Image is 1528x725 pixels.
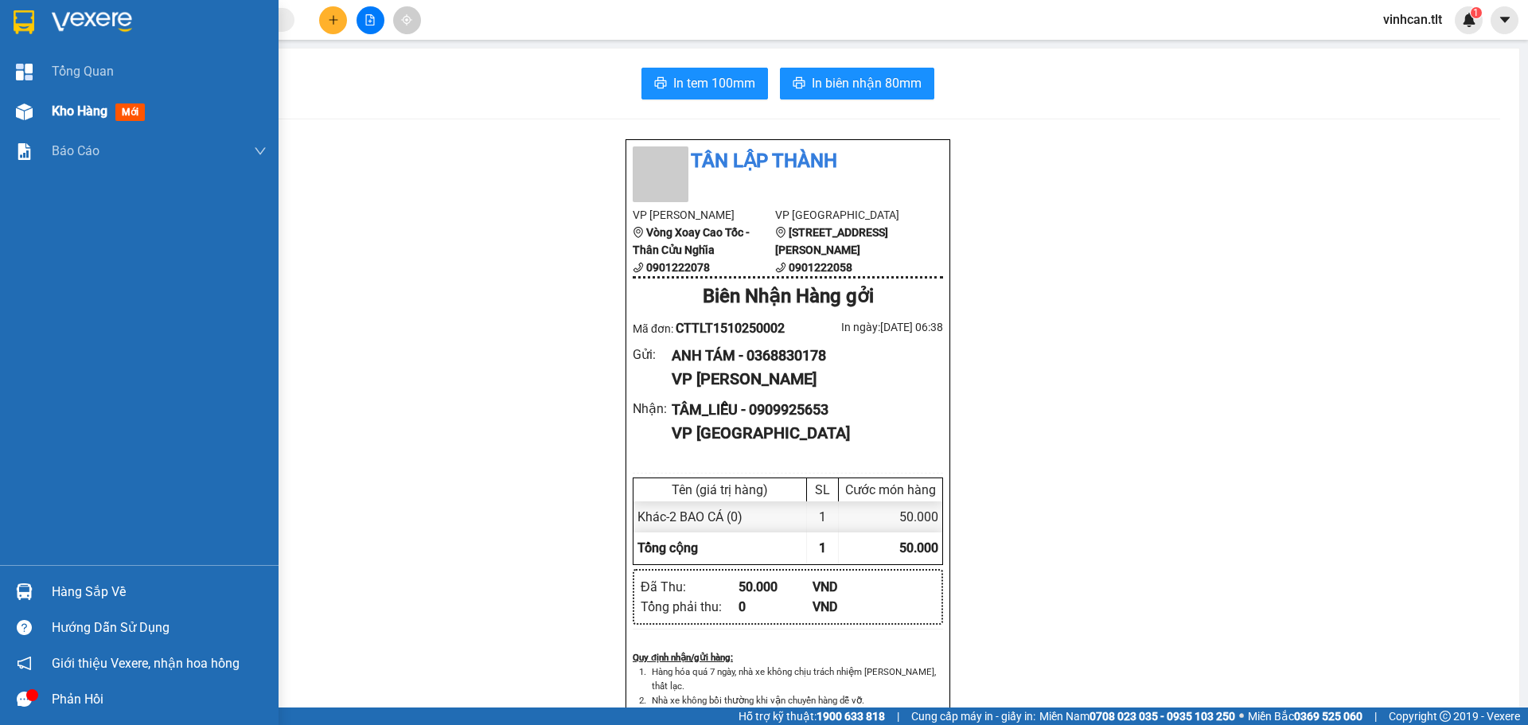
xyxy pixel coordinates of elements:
div: Hàng sắp về [52,580,267,604]
span: Miền Nam [1039,707,1235,725]
span: vinhcan.tlt [1370,10,1455,29]
div: Mã đơn: [633,318,788,338]
div: SL [811,482,834,497]
li: Tân Lập Thành [633,146,943,177]
div: 1 [807,501,839,532]
button: printerIn tem 100mm [641,68,768,99]
span: Giới thiệu Vexere, nhận hoa hồng [52,653,240,673]
span: aim [401,14,412,25]
div: Tên (giá trị hàng) [637,482,802,497]
span: Khác - 2 BAO CÁ (0) [637,509,743,524]
span: mới [115,103,145,121]
div: [PERSON_NAME] [9,114,354,156]
span: plus [328,14,339,25]
img: logo-vxr [14,10,34,34]
span: Báo cáo [52,141,99,161]
button: printerIn biên nhận 80mm [780,68,934,99]
div: VP [GEOGRAPHIC_DATA] [672,421,930,446]
div: In ngày: [DATE] 06:38 [788,318,943,336]
div: Hướng dẫn sử dụng [52,616,267,640]
sup: 1 [1471,7,1482,18]
li: Hàng hóa quá 7 ngày, nhà xe không chịu trách nhiệm [PERSON_NAME], thất lạc. [649,665,943,693]
img: solution-icon [16,143,33,160]
div: Nhận : [633,399,672,419]
span: 50.000 [899,540,938,555]
b: 0901222078 [646,261,710,274]
button: plus [319,6,347,34]
span: CTTLT1510250002 [676,321,785,336]
span: printer [654,76,667,92]
span: environment [633,227,644,238]
span: printer [793,76,805,92]
div: Đã Thu : [641,577,739,597]
div: Cước món hàng [843,482,938,497]
span: ⚪️ [1239,713,1244,719]
strong: 0369 525 060 [1294,710,1362,723]
li: VP [PERSON_NAME] [633,206,775,224]
span: | [897,707,899,725]
span: message [17,692,32,707]
div: Biên Nhận Hàng gởi [633,282,943,312]
strong: 0708 023 035 - 0935 103 250 [1089,710,1235,723]
img: warehouse-icon [16,103,33,120]
button: file-add [357,6,384,34]
span: In tem 100mm [673,73,755,93]
div: ANH TÁM - 0368830178 [672,345,930,367]
div: VND [813,577,887,597]
div: Gửi : [633,345,672,364]
img: dashboard-icon [16,64,33,80]
span: Tổng Quan [52,61,114,81]
div: VND [813,597,887,617]
span: copyright [1440,711,1451,722]
span: Kho hàng [52,103,107,119]
span: question-circle [17,620,32,635]
span: | [1374,707,1377,725]
strong: 1900 633 818 [817,710,885,723]
span: down [254,145,267,158]
span: notification [17,656,32,671]
b: [STREET_ADDRESS][PERSON_NAME] [775,226,888,256]
div: 0 [739,597,813,617]
span: caret-down [1498,13,1512,27]
li: VP [GEOGRAPHIC_DATA] [775,206,918,224]
text: CTTLT1510250002 [74,76,290,103]
span: 1 [1473,7,1479,18]
div: Quy định nhận/gửi hàng : [633,650,943,665]
img: icon-new-feature [1462,13,1476,27]
div: VP [PERSON_NAME] [672,367,930,392]
div: Phản hồi [52,688,267,711]
button: aim [393,6,421,34]
div: 50.000 [739,577,813,597]
span: environment [775,227,786,238]
span: Cung cấp máy in - giấy in: [911,707,1035,725]
div: 50.000 [839,501,942,532]
span: phone [633,262,644,273]
span: phone [775,262,786,273]
li: Nhà xe không bồi thường khi vận chuyển hàng dễ vỡ. [649,693,943,707]
div: TÂM_LIỄU - 0909925653 [672,399,930,421]
span: file-add [364,14,376,25]
span: Miền Bắc [1248,707,1362,725]
img: warehouse-icon [16,583,33,600]
span: 1 [819,540,826,555]
b: Vòng Xoay Cao Tốc - Thân Cửu Nghĩa [633,226,750,256]
button: caret-down [1491,6,1518,34]
span: Hỗ trợ kỹ thuật: [739,707,885,725]
div: Tổng phải thu : [641,597,739,617]
b: 0901222058 [789,261,852,274]
span: Tổng cộng [637,540,698,555]
span: In biên nhận 80mm [812,73,922,93]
